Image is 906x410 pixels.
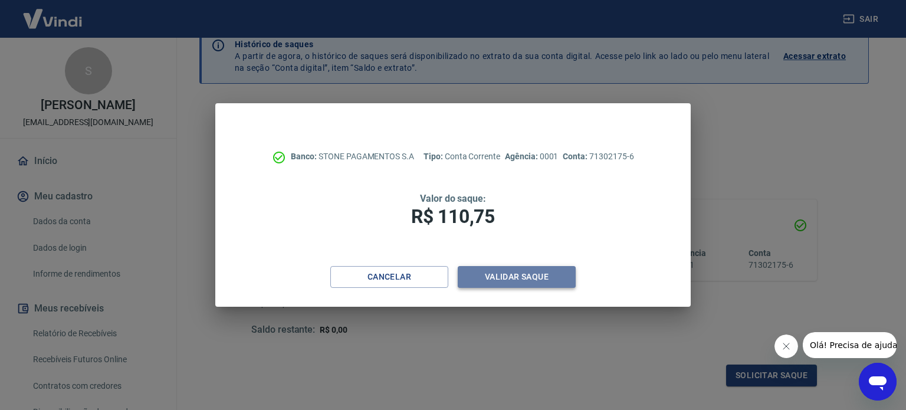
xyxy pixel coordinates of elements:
[458,266,576,288] button: Validar saque
[505,150,558,163] p: 0001
[291,150,414,163] p: STONE PAGAMENTOS S.A
[774,334,798,358] iframe: Fechar mensagem
[7,8,99,18] span: Olá! Precisa de ajuda?
[420,193,486,204] span: Valor do saque:
[411,205,495,228] span: R$ 110,75
[563,152,589,161] span: Conta:
[424,150,500,163] p: Conta Corrente
[505,152,540,161] span: Agência:
[330,266,448,288] button: Cancelar
[563,150,633,163] p: 71302175-6
[424,152,445,161] span: Tipo:
[859,363,897,401] iframe: Botão para abrir a janela de mensagens
[291,152,319,161] span: Banco:
[803,332,897,358] iframe: Mensagem da empresa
